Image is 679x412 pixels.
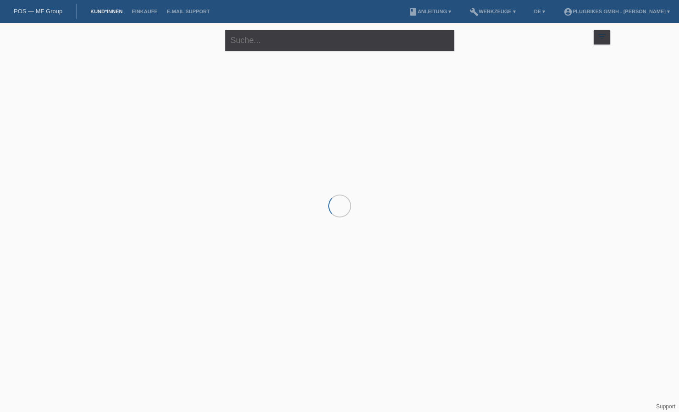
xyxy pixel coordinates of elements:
a: Einkäufe [127,9,162,14]
a: bookAnleitung ▾ [404,9,456,14]
i: book [409,7,418,16]
i: build [469,7,479,16]
a: Kund*innen [86,9,127,14]
a: account_circlePlugBikes GmbH - [PERSON_NAME] ▾ [559,9,674,14]
a: buildWerkzeuge ▾ [465,9,520,14]
input: Suche... [225,30,454,51]
i: account_circle [563,7,573,16]
a: E-Mail Support [162,9,215,14]
i: filter_list [597,32,607,42]
a: Support [656,403,675,410]
a: DE ▾ [530,9,550,14]
a: POS — MF Group [14,8,62,15]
